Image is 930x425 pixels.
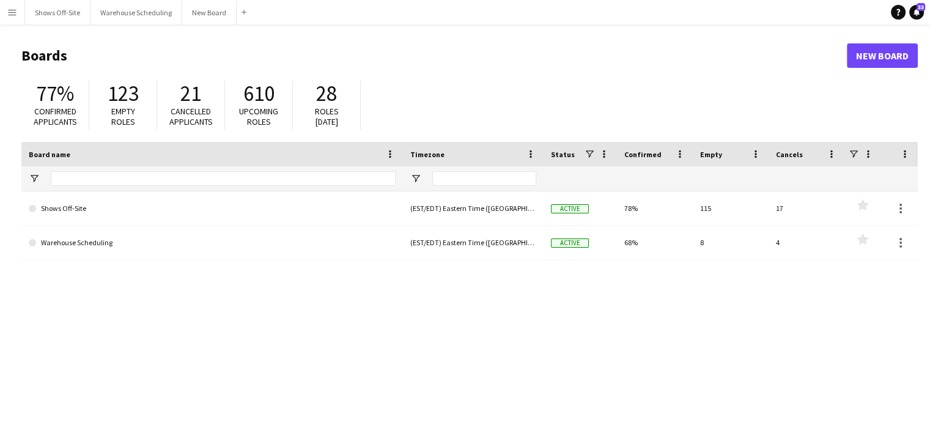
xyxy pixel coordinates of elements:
[90,1,182,24] button: Warehouse Scheduling
[34,106,77,127] span: Confirmed applicants
[403,226,544,259] div: (EST/EDT) Eastern Time ([GEOGRAPHIC_DATA] & [GEOGRAPHIC_DATA])
[29,173,40,184] button: Open Filter Menu
[617,191,693,225] div: 78%
[693,226,769,259] div: 8
[29,226,396,260] a: Warehouse Scheduling
[410,150,445,159] span: Timezone
[410,173,421,184] button: Open Filter Menu
[315,106,339,127] span: Roles [DATE]
[700,150,722,159] span: Empty
[551,150,575,159] span: Status
[239,106,278,127] span: Upcoming roles
[180,80,201,107] span: 21
[169,106,213,127] span: Cancelled applicants
[909,5,924,20] a: 33
[108,80,139,107] span: 123
[551,204,589,213] span: Active
[617,226,693,259] div: 68%
[776,150,803,159] span: Cancels
[551,238,589,248] span: Active
[316,80,337,107] span: 28
[29,191,396,226] a: Shows Off-Site
[21,46,847,65] h1: Boards
[403,191,544,225] div: (EST/EDT) Eastern Time ([GEOGRAPHIC_DATA] & [GEOGRAPHIC_DATA])
[25,1,90,24] button: Shows Off-Site
[243,80,275,107] span: 610
[29,150,70,159] span: Board name
[51,171,396,186] input: Board name Filter Input
[182,1,237,24] button: New Board
[36,80,74,107] span: 77%
[624,150,662,159] span: Confirmed
[111,106,135,127] span: Empty roles
[769,191,844,225] div: 17
[432,171,536,186] input: Timezone Filter Input
[769,226,844,259] div: 4
[847,43,918,68] a: New Board
[917,3,925,11] span: 33
[693,191,769,225] div: 115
